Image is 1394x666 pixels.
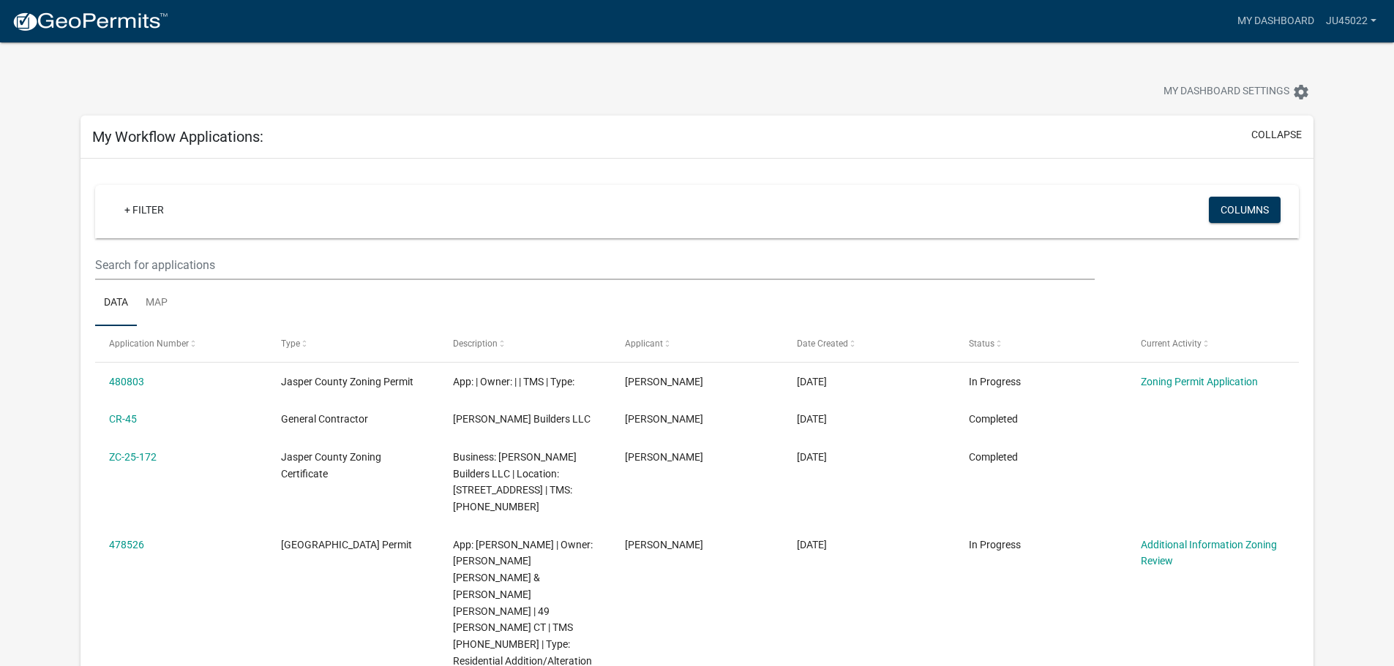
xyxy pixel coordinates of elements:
[1141,338,1202,349] span: Current Activity
[1141,376,1258,387] a: Zoning Permit Application
[281,413,368,425] span: General Contractor
[625,376,703,387] span: Jhonatan Urias
[797,413,827,425] span: 09/15/2025
[797,376,827,387] span: 09/18/2025
[92,128,263,145] h5: My Workflow Applications:
[1152,77,1322,106] button: My Dashboard Settingssettings
[1292,83,1310,101] i: settings
[109,376,144,387] a: 480803
[969,413,1018,425] span: Completed
[797,451,827,463] span: 09/15/2025
[625,539,703,550] span: Jhonatan Urias
[109,451,157,463] a: ZC-25-172
[1232,7,1320,35] a: My Dashboard
[137,280,176,327] a: Map
[95,250,1094,280] input: Search for applications
[969,451,1018,463] span: Completed
[281,539,412,550] span: Jasper County Building Permit
[969,338,994,349] span: Status
[453,338,498,349] span: Description
[625,338,663,349] span: Applicant
[109,338,189,349] span: Application Number
[1251,127,1302,143] button: collapse
[1126,326,1298,361] datatable-header-cell: Current Activity
[625,451,703,463] span: Jhonatan Urias
[625,413,703,425] span: Jhonatan Urias
[281,376,413,387] span: Jasper County Zoning Permit
[611,326,783,361] datatable-header-cell: Applicant
[954,326,1126,361] datatable-header-cell: Status
[453,376,574,387] span: App: | Owner: | | TMS | Type:
[1209,197,1281,223] button: Columns
[113,197,176,223] a: + Filter
[95,280,137,327] a: Data
[281,338,300,349] span: Type
[797,338,848,349] span: Date Created
[439,326,611,361] datatable-header-cell: Description
[783,326,955,361] datatable-header-cell: Date Created
[969,376,1021,387] span: In Progress
[453,451,577,512] span: Business: Urias Builders LLC | Location: 252 CRABAPPLE LN | TMS: 085-07-00-012
[1320,7,1382,35] a: ju45022
[797,539,827,550] span: 09/15/2025
[281,451,381,480] span: Jasper County Zoning Certificate
[267,326,439,361] datatable-header-cell: Type
[1141,539,1277,567] a: Additional Information Zoning Review
[969,539,1021,550] span: In Progress
[453,413,591,425] span: Urias Builders LLC
[1163,83,1289,101] span: My Dashboard Settings
[95,326,267,361] datatable-header-cell: Application Number
[109,539,144,550] a: 478526
[109,413,137,425] a: CR-45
